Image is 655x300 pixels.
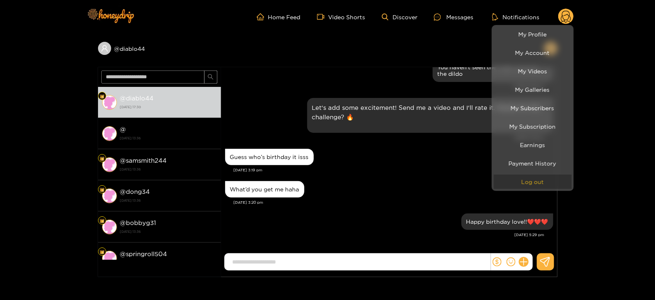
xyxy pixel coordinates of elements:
button: Log out [494,175,572,189]
a: My Subscribers [494,101,572,115]
a: Payment History [494,156,572,170]
a: My Account [494,45,572,60]
a: Earnings [494,138,572,152]
a: My Galleries [494,82,572,97]
a: My Videos [494,64,572,78]
a: My Subscription [494,119,572,134]
a: My Profile [494,27,572,41]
